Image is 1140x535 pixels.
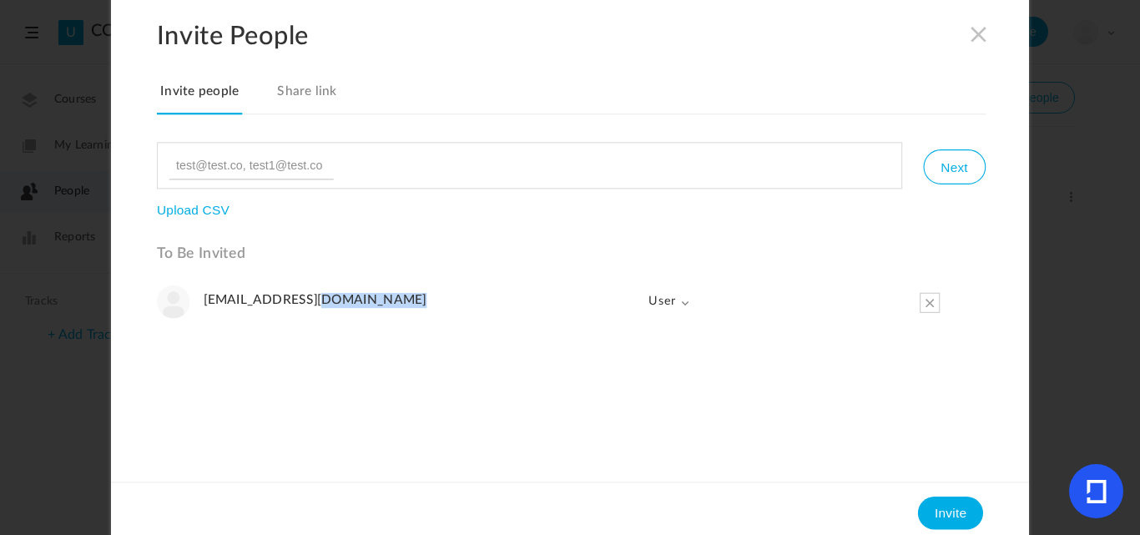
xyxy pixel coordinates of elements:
[634,285,690,318] span: User
[157,245,986,262] h3: To Be Invited
[157,285,190,318] img: user-image.png
[204,292,625,308] h4: [EMAIL_ADDRESS][DOMAIN_NAME]
[918,496,983,529] button: Invite
[157,79,242,114] a: Invite people
[169,151,334,179] input: test@test.co, test1@test.co
[923,149,985,184] button: Next
[157,202,230,217] button: Upload CSV
[157,20,1029,51] h2: Invite People
[274,79,340,114] a: Share link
